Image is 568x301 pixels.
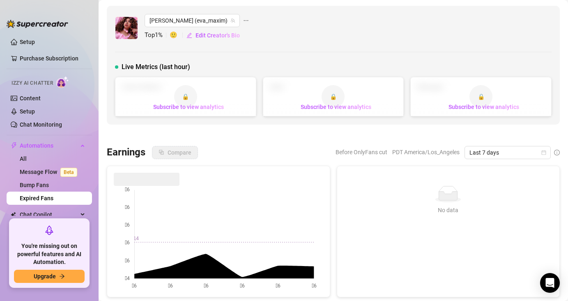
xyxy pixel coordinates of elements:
button: Subscribe to view analytics [147,100,230,113]
span: Beta [60,168,77,177]
span: Subscribe to view analytics [448,104,519,110]
div: 🔒 [469,85,492,108]
span: rocket [44,225,54,235]
span: Subscribe to view analytics [153,104,224,110]
img: Chat Copilot [11,212,16,218]
button: Compare [152,146,198,159]
img: Eva (@eva_maxim) [115,17,138,39]
a: Setup [20,108,35,115]
span: Before OnlyFans cut [336,146,387,158]
span: Last 7 days [469,146,546,159]
span: info-circle [554,150,560,155]
button: Subscribe to view analytics [294,100,378,113]
span: Top 1 % [145,30,170,40]
span: You're missing out on powerful features and AI Automation. [14,242,85,266]
span: PDT America/Los_Angeles [392,146,460,158]
span: ellipsis [243,14,249,27]
span: Edit Creator's Bio [195,32,240,39]
a: Purchase Subscription [20,52,85,65]
span: thunderbolt [11,142,17,149]
span: calendar [541,150,546,155]
span: Eva (eva_maxim) [149,14,235,27]
a: Bump Fans [20,182,49,188]
span: team [230,18,235,23]
h3: Earnings [107,146,145,159]
span: Izzy AI Chatter [11,79,53,87]
div: 🔒 [174,85,197,108]
img: AI Chatter [56,76,69,88]
span: Subscribe to view analytics [301,104,371,110]
a: Setup [20,39,35,45]
button: Upgradearrow-right [14,270,85,283]
span: 🙂 [170,30,186,40]
a: Expired Fans [20,195,53,201]
a: Chat Monitoring [20,121,62,128]
img: logo-BBDzfeDw.svg [7,20,68,28]
a: Content [20,95,41,102]
span: Automations [20,139,78,152]
a: Message FlowBeta [20,169,80,175]
span: Chat Copilot [20,208,78,221]
div: 🔒 [322,85,345,108]
span: edit [186,32,192,38]
span: arrow-right [59,273,65,279]
a: All [20,155,27,162]
span: Upgrade [34,273,56,280]
button: Subscribe to view analytics [442,100,526,113]
button: Edit Creator's Bio [186,29,240,42]
div: Open Intercom Messenger [540,273,560,293]
span: Live Metrics (last hour) [122,62,190,72]
div: No data [347,206,550,215]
